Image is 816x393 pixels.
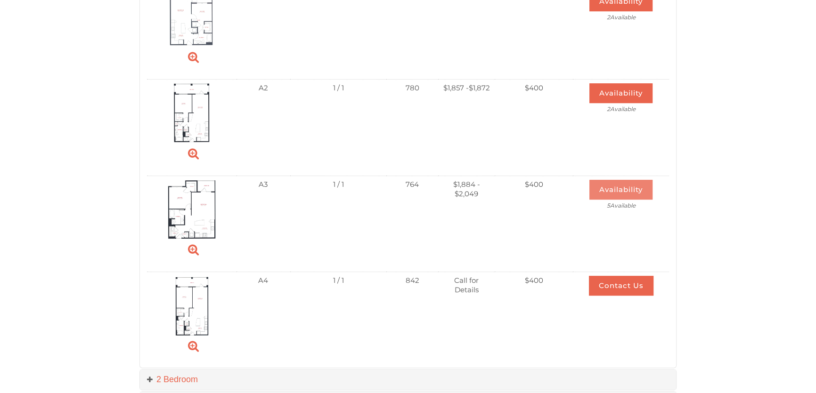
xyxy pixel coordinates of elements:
[188,339,199,353] a: Zoom
[577,202,665,209] span: 5
[589,83,653,103] button: Availability
[173,108,210,117] a: A2
[610,202,636,209] span: Available
[577,105,665,112] span: 2
[167,204,216,213] a: A3
[290,79,387,125] td: 1 / 1
[173,83,210,143] img: Suite A Floorplan
[175,301,209,310] a: A4
[610,14,636,21] span: Available
[610,105,636,112] span: Available
[237,176,290,222] td: A3
[237,272,290,313] td: A4
[589,276,653,296] button: Contact Us
[386,272,438,313] td: 842
[495,272,573,313] td: $400
[167,14,216,23] a: A1
[438,272,495,313] td: Call for Details
[188,242,199,257] a: Zoom
[386,176,438,222] td: 764
[237,79,290,125] td: A2
[438,176,495,222] td: $1,884 - $2,049
[188,146,199,160] a: Zoom
[495,176,573,222] td: $400
[589,180,653,200] button: Availability
[175,276,209,336] img: Suite A Floorplan
[167,180,216,240] img: Suite A Floorplan
[577,14,665,21] span: 2
[188,50,199,64] a: Zoom
[495,79,573,125] td: $400
[290,176,387,222] td: 1 / 1
[140,369,676,390] a: 2 Bedroom
[290,272,387,313] td: 1 / 1
[438,79,495,125] td: $1,857 - $1,872
[386,79,438,125] td: 780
